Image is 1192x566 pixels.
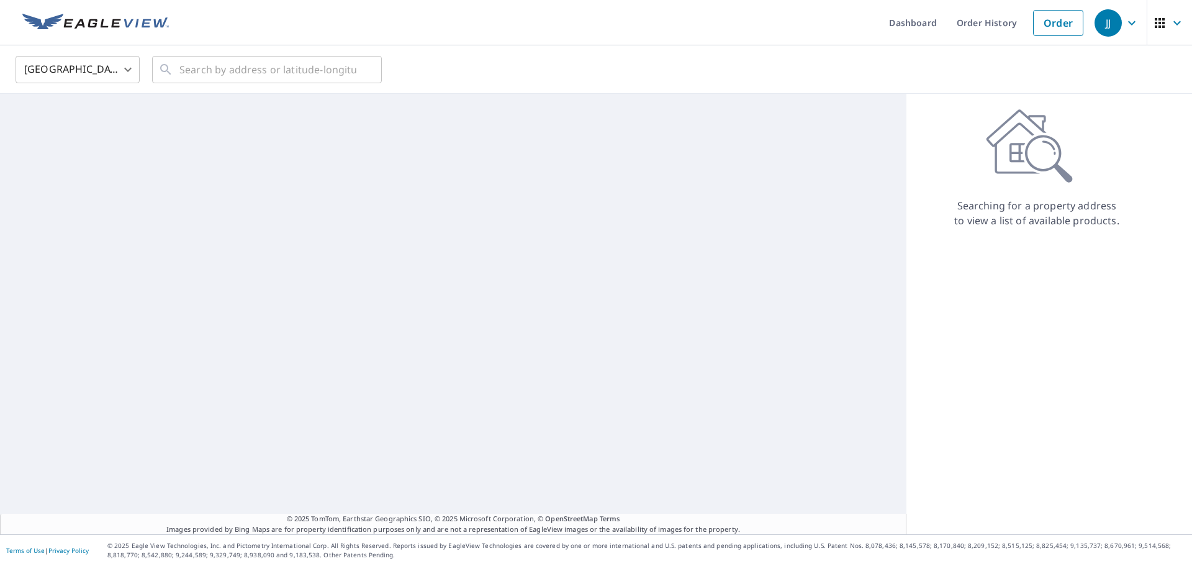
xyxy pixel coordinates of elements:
[16,52,140,87] div: [GEOGRAPHIC_DATA]
[954,198,1120,228] p: Searching for a property address to view a list of available products.
[600,514,620,523] a: Terms
[1095,9,1122,37] div: JJ
[48,546,89,555] a: Privacy Policy
[6,547,89,554] p: |
[179,52,356,87] input: Search by address or latitude-longitude
[107,541,1186,560] p: © 2025 Eagle View Technologies, Inc. and Pictometry International Corp. All Rights Reserved. Repo...
[545,514,597,523] a: OpenStreetMap
[287,514,620,524] span: © 2025 TomTom, Earthstar Geographics SIO, © 2025 Microsoft Corporation, ©
[22,14,169,32] img: EV Logo
[1033,10,1083,36] a: Order
[6,546,45,555] a: Terms of Use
